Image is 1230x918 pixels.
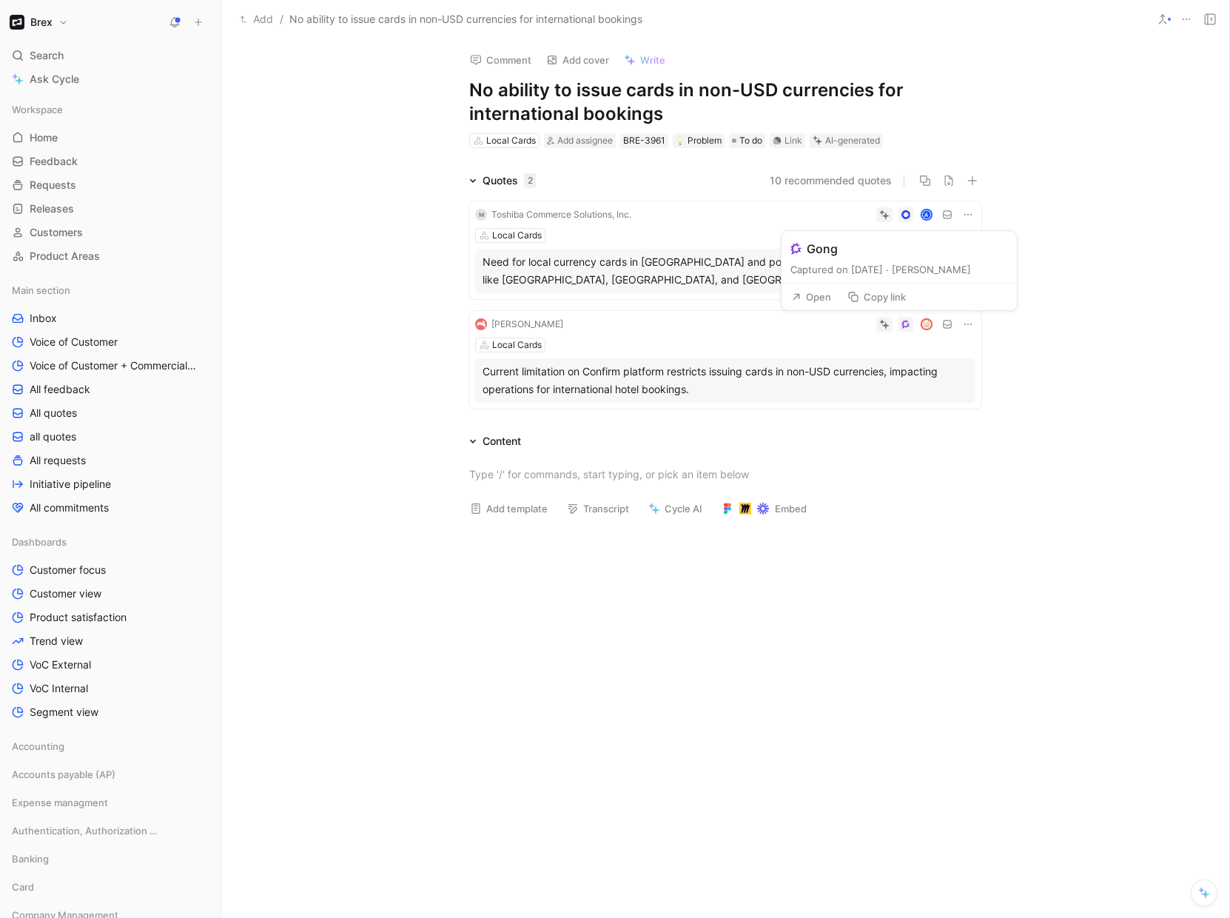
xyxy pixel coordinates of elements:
button: Write [617,50,672,70]
a: Customer view [6,583,215,605]
h1: No ability to issue cards in non-USD currencies for international bookings [469,78,981,126]
div: Banking [6,848,215,870]
a: Segment view [6,701,215,723]
span: All commitments [30,500,109,515]
button: Transcript [560,498,636,519]
a: All feedback [6,378,215,401]
div: Search [6,44,215,67]
div: [PERSON_NAME] [491,317,563,332]
span: Product satisfaction [30,610,127,625]
div: Accounting [6,735,215,762]
span: Authentication, Authorization & Auditing [12,823,159,838]
div: Authentication, Authorization & Auditing [6,820,215,846]
span: all quotes [30,429,76,444]
div: Local Cards [486,133,536,148]
a: Customers [6,221,215,244]
div: Authentication, Authorization & Auditing [6,820,215,842]
div: Local Cards [492,338,542,352]
a: All commitments [6,497,215,519]
span: Customer view [30,586,101,601]
div: Gong [807,240,838,258]
div: Quotes [483,172,536,190]
button: Comment [463,50,538,70]
button: Open [784,287,838,307]
button: Cycle AI [642,498,709,519]
div: 2 [524,173,536,188]
div: Expense managment [6,791,215,818]
a: Voice of Customer [6,331,215,353]
a: Trend view [6,630,215,652]
div: Need for local currency cards in [GEOGRAPHIC_DATA] and potential expansion to other countries lik... [483,253,968,289]
div: Accounts payable (AP) [6,763,215,785]
span: Initiative pipeline [30,477,111,492]
a: Customer focus [6,559,215,581]
span: Banking [12,851,49,866]
a: all quotes [6,426,215,448]
span: Home [30,130,58,145]
span: Voice of Customer [30,335,118,349]
div: To do [729,133,765,148]
button: Copy link [841,287,913,307]
span: All quotes [30,406,77,421]
div: BRE-3961 [623,133,665,148]
a: VoC External [6,654,215,676]
span: Main section [12,283,70,298]
span: Accounts payable (AP) [12,767,115,782]
a: Initiative pipeline [6,473,215,495]
a: Voice of Customer + Commercial NRR Feedback [6,355,215,377]
span: Write [640,53,665,67]
div: Captured on [DATE] · [PERSON_NAME] [790,262,1008,277]
span: Trend view [30,634,83,649]
div: Workspace [6,98,215,121]
img: avatar [922,319,932,329]
a: Home [6,127,215,149]
span: All requests [30,453,86,468]
span: Inbox [30,311,57,326]
div: Card [6,876,215,902]
button: Add [236,10,277,28]
div: Accounts payable (AP) [6,763,215,790]
span: Product Areas [30,249,100,264]
div: Dashboards [6,531,215,553]
div: Main section [6,279,215,301]
a: VoC Internal [6,677,215,700]
span: Search [30,47,64,64]
div: Banking [6,848,215,874]
div: AI-generated [825,133,880,148]
div: Content [483,432,521,450]
span: Accounting [12,739,64,754]
div: Quotes2 [463,172,542,190]
div: Toshiba Commerce Solutions, Inc. [491,207,631,222]
div: M [475,209,487,221]
button: 10 recommended quotes [770,172,892,190]
span: / [280,10,283,28]
div: Expense managment [6,791,215,814]
div: Content [463,432,527,450]
a: Ask Cycle [6,68,215,90]
div: Accounting [6,735,215,757]
a: All requests [6,449,215,472]
a: Releases [6,198,215,220]
button: Add cover [540,50,616,70]
a: Product Areas [6,245,215,267]
span: Customer focus [30,563,106,577]
span: Card [12,880,34,894]
div: Card [6,876,215,898]
div: 💡Problem [673,133,725,148]
span: Ask Cycle [30,70,79,88]
a: Feedback [6,150,215,172]
div: Local Cards [492,228,542,243]
span: Dashboards [12,535,67,549]
span: Requests [30,178,76,192]
span: Segment view [30,705,98,720]
span: All feedback [30,382,90,397]
a: Inbox [6,307,215,329]
span: Workspace [12,102,63,117]
span: VoC External [30,657,91,672]
button: BrexBrex [6,12,72,33]
div: Current limitation on Confirm platform restricts issuing cards in non-USD currencies, impacting o... [483,363,968,398]
div: DashboardsCustomer focusCustomer viewProduct satisfactionTrend viewVoC ExternalVoC InternalSegmen... [6,531,215,723]
span: To do [739,133,762,148]
span: Add assignee [557,135,613,146]
span: Voice of Customer + Commercial NRR Feedback [30,358,198,373]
